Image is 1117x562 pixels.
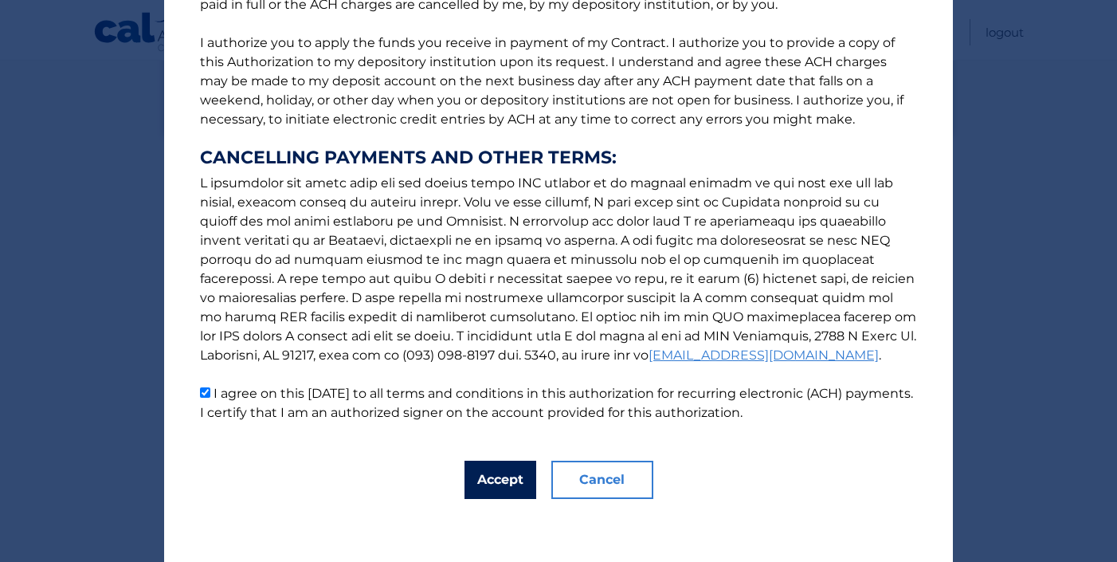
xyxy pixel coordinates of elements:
[200,148,917,167] strong: CANCELLING PAYMENTS AND OTHER TERMS:
[200,386,913,420] label: I agree on this [DATE] to all terms and conditions in this authorization for recurring electronic...
[649,348,879,363] a: [EMAIL_ADDRESS][DOMAIN_NAME]
[464,461,536,499] button: Accept
[551,461,653,499] button: Cancel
